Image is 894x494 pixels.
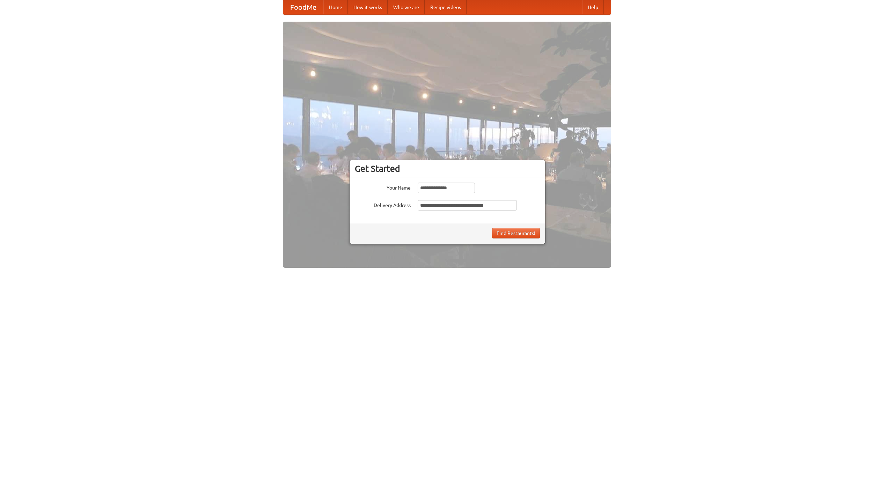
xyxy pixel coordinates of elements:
a: Home [323,0,348,14]
button: Find Restaurants! [492,228,540,238]
a: Help [582,0,604,14]
label: Your Name [355,183,411,191]
a: Who we are [388,0,425,14]
a: FoodMe [283,0,323,14]
a: How it works [348,0,388,14]
label: Delivery Address [355,200,411,209]
a: Recipe videos [425,0,467,14]
h3: Get Started [355,163,540,174]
